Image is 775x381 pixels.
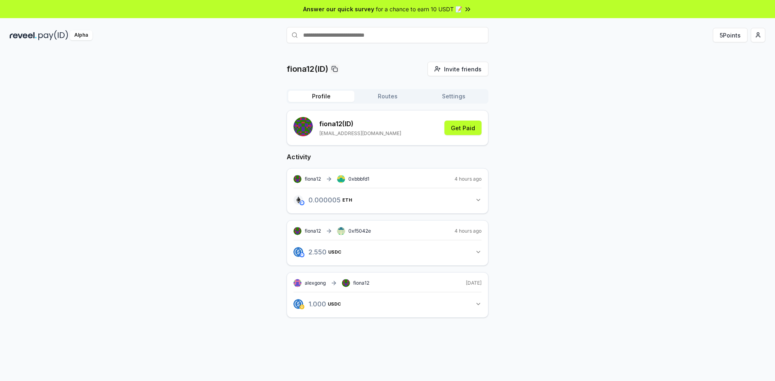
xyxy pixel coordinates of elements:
[305,280,326,286] span: alexgong
[293,297,482,311] button: 1.000USDC
[328,302,341,306] span: USDC
[300,200,304,205] img: base-network.png
[427,62,488,76] button: Invite friends
[444,65,482,73] span: Invite friends
[303,5,374,13] span: Answer our quick survey
[293,245,482,259] button: 2.550USDC
[376,5,462,13] span: for a chance to earn 10 USDT 📝
[319,119,401,129] p: fiona12 (ID)
[455,176,482,182] span: 4 hours ago
[300,304,304,309] img: logo.png
[319,130,401,137] p: [EMAIL_ADDRESS][DOMAIN_NAME]
[287,63,328,75] p: fiona12(ID)
[348,176,369,182] span: 0xbbbfd1
[70,30,92,40] div: Alpha
[288,91,354,102] button: Profile
[10,30,37,40] img: reveel_dark
[466,280,482,286] span: [DATE]
[293,299,303,309] img: logo.png
[353,280,369,286] span: fiona12
[293,247,303,257] img: logo.png
[455,228,482,234] span: 4 hours ago
[305,228,321,234] span: fiona12
[293,193,482,207] button: 0.000005ETH
[305,176,321,182] span: fiona12
[300,252,304,257] img: base-network.png
[354,91,421,102] button: Routes
[444,121,482,135] button: Get Paid
[38,30,68,40] img: pay_id
[293,195,303,205] img: logo.png
[713,28,748,42] button: 5Points
[421,91,487,102] button: Settings
[287,152,488,162] h2: Activity
[348,228,371,234] span: 0xf5042e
